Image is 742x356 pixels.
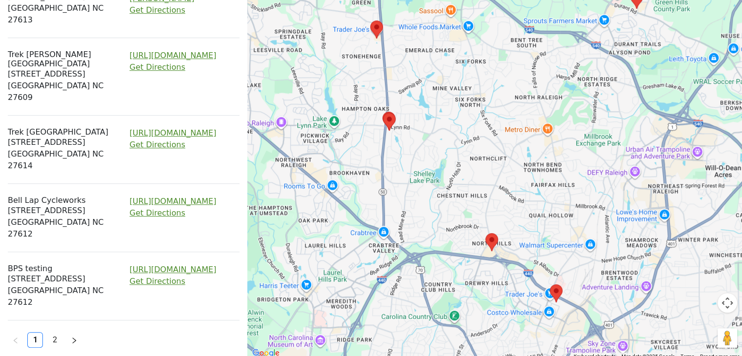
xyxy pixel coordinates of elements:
[130,62,185,72] a: Get Directions
[130,51,217,60] a: [URL][DOMAIN_NAME]
[8,50,118,68] h6: Trek [PERSON_NAME][GEOGRAPHIC_DATA]
[66,332,82,348] button: right
[130,197,217,206] a: [URL][DOMAIN_NAME]
[8,127,118,137] h6: Trek [GEOGRAPHIC_DATA]
[8,273,118,308] p: [STREET_ADDRESS] [GEOGRAPHIC_DATA] NC 27612
[12,337,19,344] span: left
[130,128,217,138] a: [URL][DOMAIN_NAME]
[130,265,217,274] a: [URL][DOMAIN_NAME]
[71,337,78,344] span: right
[8,264,118,273] h6: BPS testing
[718,328,737,348] button: Drag Pegman onto the map to open Street View
[66,332,82,348] li: Next Page
[47,332,62,348] li: 2
[8,68,118,103] p: [STREET_ADDRESS] [GEOGRAPHIC_DATA] NC 27609
[8,205,118,240] p: [STREET_ADDRESS] [GEOGRAPHIC_DATA] NC 27612
[28,333,42,347] a: 1
[47,333,62,347] a: 2
[8,332,23,348] li: Previous Page
[8,196,118,205] h6: Bell Lap Cycleworks
[718,293,737,313] button: Map camera controls
[27,332,43,348] li: 1
[130,140,185,149] a: Get Directions
[130,208,185,218] a: Get Directions
[8,332,23,348] button: left
[130,5,185,15] a: Get Directions
[130,277,185,286] a: Get Directions
[8,137,118,172] p: [STREET_ADDRESS] [GEOGRAPHIC_DATA] NC 27614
